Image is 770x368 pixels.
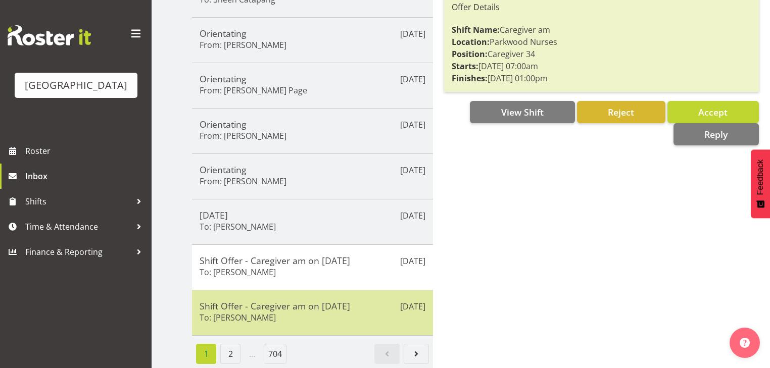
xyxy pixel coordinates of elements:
strong: Shift Name: [452,24,500,35]
button: Reply [673,123,759,145]
h5: Orientating [200,28,425,39]
p: [DATE] [400,28,425,40]
p: [DATE] [400,73,425,85]
h6: To: [PERSON_NAME] [200,312,276,323]
strong: Location: [452,36,490,47]
span: Time & Attendance [25,219,131,234]
button: Reject [577,101,665,123]
a: Next page [404,344,429,364]
div: [GEOGRAPHIC_DATA] [25,78,127,93]
h6: From: [PERSON_NAME] [200,40,286,50]
p: [DATE] [400,119,425,131]
h5: Orientating [200,164,425,175]
button: Feedback - Show survey [751,149,770,218]
p: [DATE] [400,255,425,267]
p: [DATE] [400,164,425,176]
button: Accept [667,101,759,123]
h5: Shift Offer - Caregiver am on [DATE] [200,300,425,311]
strong: Finishes: [452,73,488,84]
a: Page 704. [264,344,286,364]
h6: To: [PERSON_NAME] [200,222,276,232]
span: View Shift [501,106,544,118]
span: Reply [704,128,728,140]
h6: From: [PERSON_NAME] [200,176,286,186]
span: Finance & Reporting [25,244,131,259]
span: Accept [698,106,728,118]
p: [DATE] [400,300,425,312]
strong: Position: [452,48,488,60]
img: help-xxl-2.png [740,338,750,348]
strong: Starts: [452,61,478,72]
a: Previous page [374,344,400,364]
h5: [DATE] [200,209,425,221]
span: Reject [608,106,634,118]
img: Rosterit website logo [8,25,91,45]
a: Page 2. [220,344,240,364]
h6: To: [PERSON_NAME] [200,267,276,277]
p: [DATE] [400,209,425,222]
h5: Shift Offer - Caregiver am on [DATE] [200,255,425,266]
h5: Orientating [200,119,425,130]
h6: From: [PERSON_NAME] Page [200,85,307,95]
h6: From: [PERSON_NAME] [200,131,286,141]
h6: Offer Details [452,3,751,12]
span: Feedback [756,160,765,195]
span: Roster [25,143,147,159]
h5: Orientating [200,73,425,84]
span: Shifts [25,194,131,209]
button: View Shift [470,101,574,123]
span: Inbox [25,169,147,184]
